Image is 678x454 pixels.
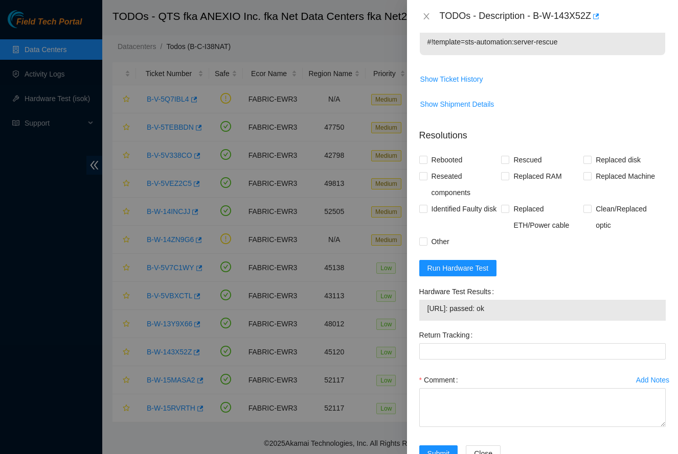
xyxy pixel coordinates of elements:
[419,388,666,427] textarea: Comment
[636,376,669,384] div: Add Notes
[420,71,484,87] button: Show Ticket History
[427,233,454,250] span: Other
[427,168,502,201] span: Reseated components
[592,201,666,233] span: Clean/Replaced optic
[636,372,670,388] button: Add Notes
[419,343,666,360] input: Return Tracking
[509,201,583,233] span: Replaced ETH/Power cable
[427,303,658,314] span: [URL]: passed: ok
[509,152,546,168] span: Rescued
[427,201,501,217] span: Identified Faulty disk
[419,260,497,276] button: Run Hardware Test
[419,12,434,21] button: Close
[419,283,498,300] label: Hardware Test Results
[420,74,483,85] span: Show Ticket History
[427,262,489,274] span: Run Hardware Test
[509,168,566,184] span: Replaced RAM
[419,121,666,142] p: Resolutions
[422,12,431,20] span: close
[419,327,477,343] label: Return Tracking
[420,99,494,110] span: Show Shipment Details
[427,152,467,168] span: Rebooted
[592,152,645,168] span: Replaced disk
[420,96,495,112] button: Show Shipment Details
[440,8,666,25] div: TODOs - Description - B-W-143X52Z
[419,372,462,388] label: Comment
[592,168,659,184] span: Replaced Machine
